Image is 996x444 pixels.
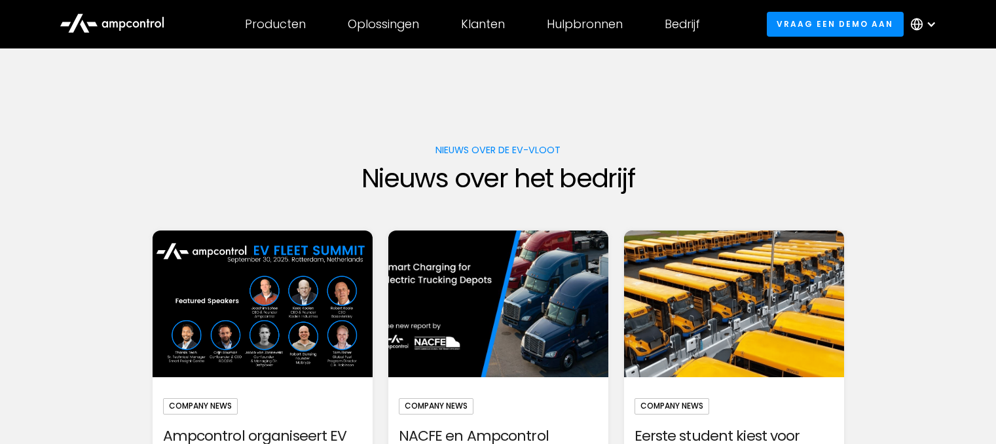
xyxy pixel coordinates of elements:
[665,17,700,31] div: Bedrijf
[461,17,505,31] div: Klanten
[245,17,306,31] div: Producten
[348,17,419,31] div: Oplossingen
[361,162,635,194] h1: Nieuws over het bedrijf
[435,143,561,157] div: Nieuws over de EV-vloot
[399,398,473,414] div: Company News
[767,12,904,36] a: Vraag een demo aan
[635,398,709,414] div: Company News
[163,398,238,414] div: Company News
[547,17,623,31] div: Hulpbronnen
